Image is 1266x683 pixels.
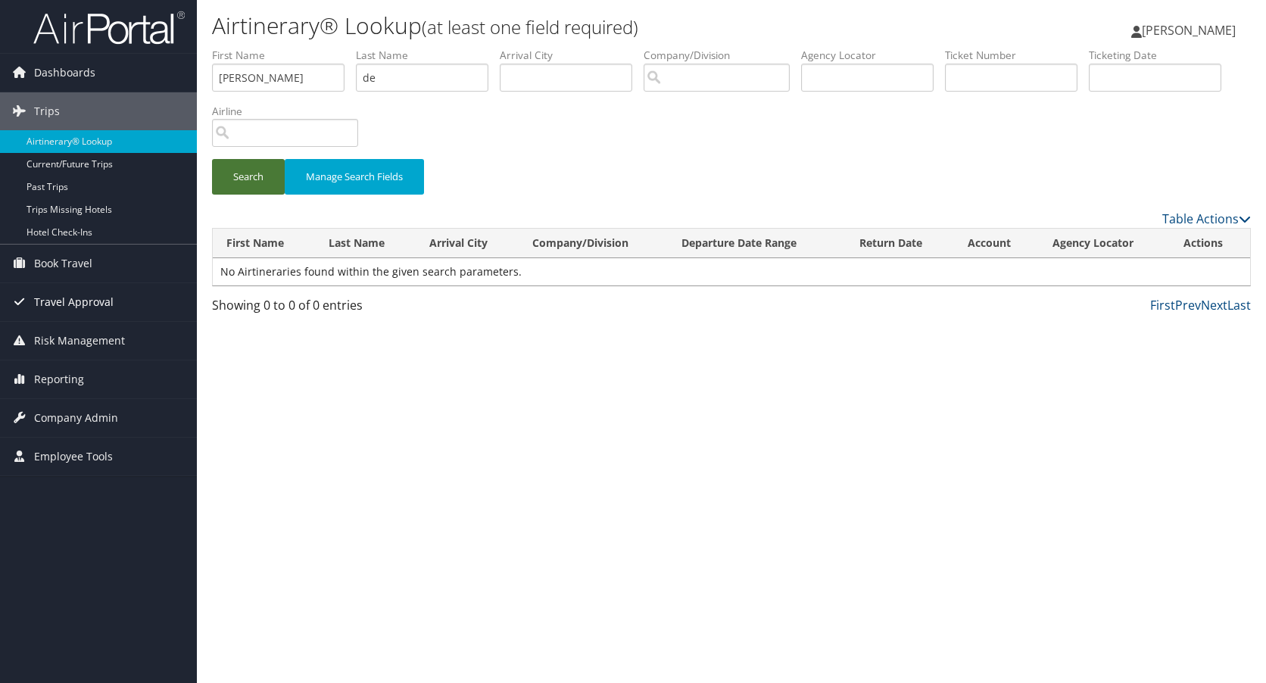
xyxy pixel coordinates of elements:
label: Company/Division [644,48,801,63]
th: Last Name: activate to sort column ascending [315,229,416,258]
label: Arrival City [500,48,644,63]
th: Actions [1170,229,1250,258]
label: Airline [212,104,370,119]
label: Last Name [356,48,500,63]
img: airportal-logo.png [33,10,185,45]
label: Ticket Number [945,48,1089,63]
label: Ticketing Date [1089,48,1233,63]
h1: Airtinerary® Lookup [212,10,905,42]
th: Company/Division [519,229,668,258]
label: Agency Locator [801,48,945,63]
a: First [1150,297,1175,313]
span: Trips [34,92,60,130]
th: Return Date: activate to sort column descending [846,229,955,258]
th: Agency Locator: activate to sort column ascending [1039,229,1169,258]
span: [PERSON_NAME] [1142,22,1236,39]
a: Table Actions [1162,211,1251,227]
div: Showing 0 to 0 of 0 entries [212,296,455,322]
label: First Name [212,48,356,63]
span: Company Admin [34,399,118,437]
span: Travel Approval [34,283,114,321]
th: First Name: activate to sort column ascending [213,229,315,258]
th: Account: activate to sort column ascending [954,229,1039,258]
button: Search [212,159,285,195]
span: Risk Management [34,322,125,360]
span: Dashboards [34,54,95,92]
button: Manage Search Fields [285,159,424,195]
span: Employee Tools [34,438,113,476]
th: Arrival City: activate to sort column ascending [416,229,519,258]
span: Reporting [34,360,84,398]
a: Next [1201,297,1227,313]
a: Last [1227,297,1251,313]
a: Prev [1175,297,1201,313]
td: No Airtineraries found within the given search parameters. [213,258,1250,285]
a: [PERSON_NAME] [1131,8,1251,53]
span: Book Travel [34,245,92,282]
th: Departure Date Range: activate to sort column ascending [668,229,846,258]
small: (at least one field required) [422,14,638,39]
